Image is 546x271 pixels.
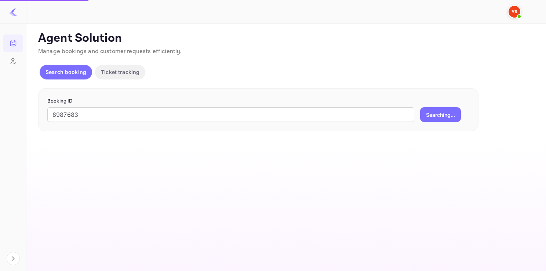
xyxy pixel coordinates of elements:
button: Expand navigation [7,252,20,265]
img: LiteAPI [9,7,18,16]
p: Search booking [45,68,86,76]
img: Yandex Support [509,6,520,18]
p: Booking ID [47,97,469,105]
span: Manage bookings and customer requests efficiently. [38,48,182,55]
button: Searching... [420,107,461,122]
p: Ticket tracking [101,68,139,76]
a: Customers [3,52,23,69]
a: Bookings [3,34,23,51]
input: Enter Booking ID (e.g., 63782194) [47,107,414,122]
p: Agent Solution [38,31,533,46]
